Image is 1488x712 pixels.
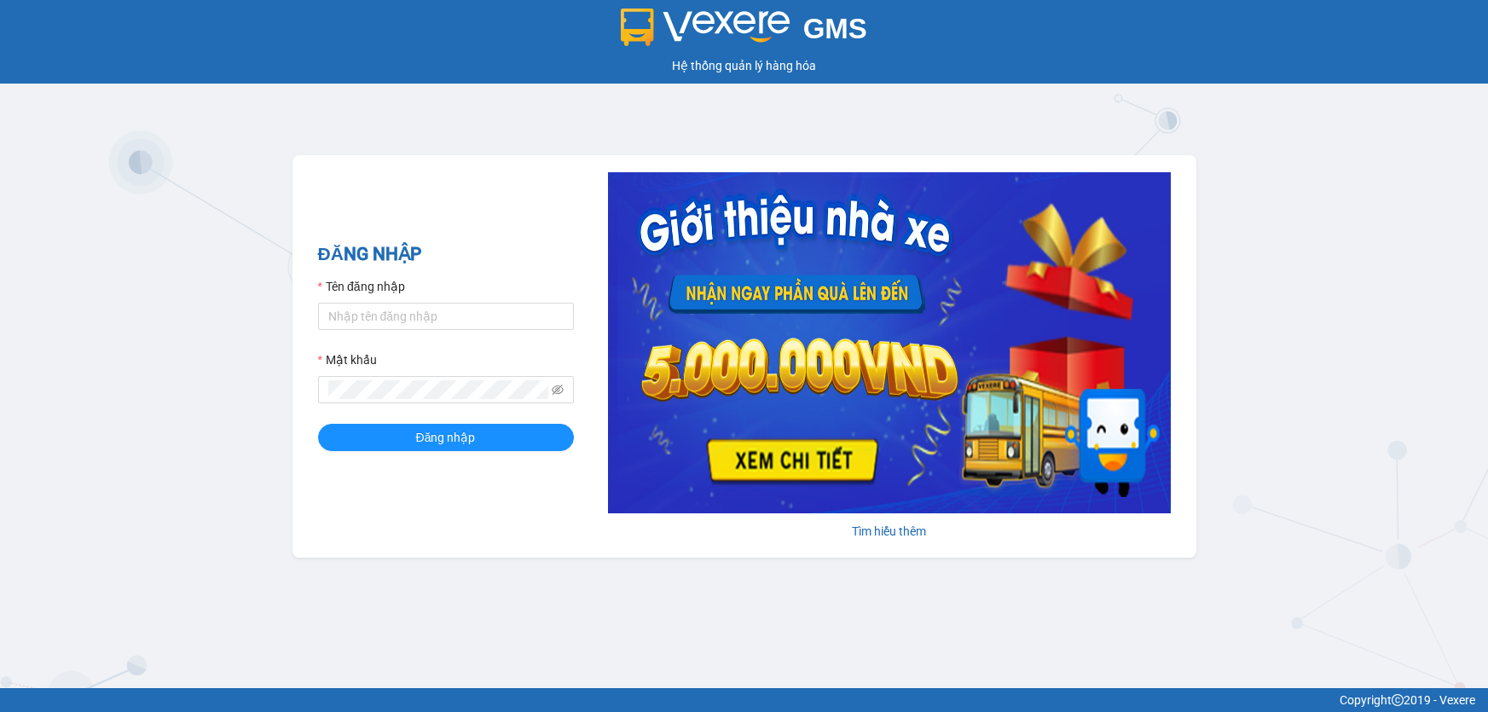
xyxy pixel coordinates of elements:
[318,277,405,296] label: Tên đăng nhập
[318,303,574,330] input: Tên đăng nhập
[416,428,476,447] span: Đăng nhập
[608,522,1171,541] div: Tìm hiểu thêm
[608,172,1171,513] img: banner-0
[1392,694,1404,706] span: copyright
[318,350,377,369] label: Mật khẩu
[4,56,1484,75] div: Hệ thống quản lý hàng hóa
[318,240,574,269] h2: ĐĂNG NHẬP
[552,384,564,396] span: eye-invisible
[318,424,574,451] button: Đăng nhập
[621,26,867,39] a: GMS
[803,13,867,44] span: GMS
[328,380,548,399] input: Mật khẩu
[13,691,1475,709] div: Copyright 2019 - Vexere
[621,9,790,46] img: logo 2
